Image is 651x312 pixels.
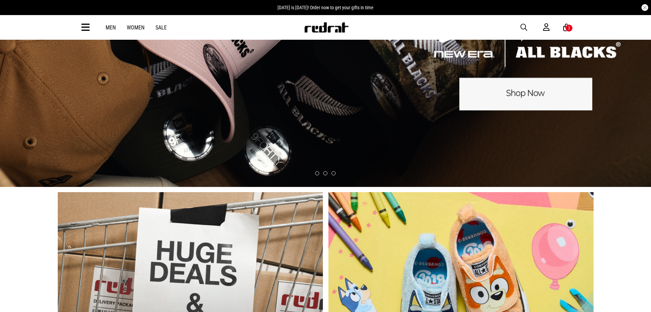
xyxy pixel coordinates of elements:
[155,24,167,31] a: Sale
[563,24,570,31] a: 3
[5,3,26,23] button: Open LiveChat chat widget
[304,22,349,33] img: Redrat logo
[127,24,145,31] a: Women
[106,24,116,31] a: Men
[568,26,570,30] div: 3
[277,5,374,10] span: [DATE] is [DATE]! Order now to get your gifts in time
